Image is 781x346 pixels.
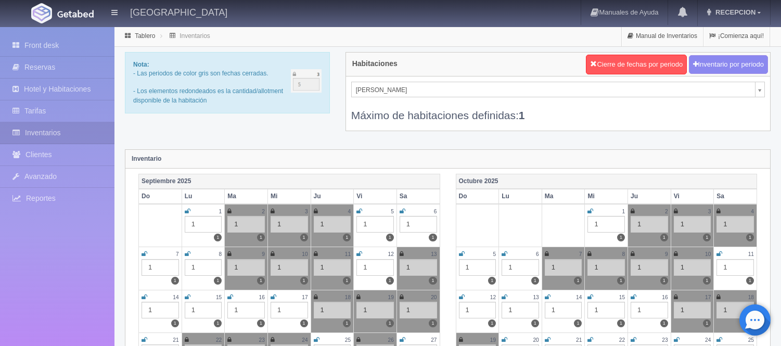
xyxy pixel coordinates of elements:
div: 1 [185,259,222,276]
div: 1 [185,216,222,233]
small: 9 [262,251,265,257]
small: 17 [302,294,308,300]
div: 1 [459,259,496,276]
small: 5 [391,209,394,214]
small: 27 [431,337,437,343]
div: 1 [587,259,625,276]
th: Lu [499,189,542,204]
small: 20 [533,337,539,343]
div: 1 [185,302,222,318]
small: 25 [748,337,754,343]
div: 1 [142,302,179,318]
small: 8 [622,251,625,257]
div: 1 [271,216,308,233]
div: 1 [716,216,754,233]
small: 8 [219,251,222,257]
label: 1 [660,234,668,241]
small: 5 [493,251,496,257]
small: 7 [176,251,179,257]
small: 14 [173,294,178,300]
small: 11 [748,251,754,257]
h4: [GEOGRAPHIC_DATA] [130,5,227,18]
label: 1 [386,277,394,285]
label: 1 [531,277,539,285]
label: 1 [386,319,394,327]
div: 1 [314,216,351,233]
th: Octubre 2025 [456,174,757,189]
label: 1 [343,319,351,327]
small: 19 [490,337,496,343]
label: 1 [343,277,351,285]
small: 10 [705,251,711,257]
th: Do [139,189,182,204]
th: Do [456,189,499,204]
small: 24 [705,337,711,343]
a: Manual de Inventarios [622,26,703,46]
img: Getabed [57,10,94,18]
small: 25 [345,337,351,343]
th: Sa [396,189,440,204]
div: 1 [631,302,668,318]
div: 1 [545,259,582,276]
th: Mi [585,189,628,204]
div: 1 [271,259,308,276]
b: Nota: [133,61,149,68]
th: Sa [714,189,757,204]
small: 21 [576,337,582,343]
div: 1 [400,216,437,233]
img: cutoff.png [291,69,322,93]
small: 14 [576,294,582,300]
label: 1 [488,319,496,327]
label: 1 [660,319,668,327]
div: 1 [502,259,539,276]
small: 1 [219,209,222,214]
div: 1 [356,216,394,233]
label: 1 [257,234,265,241]
img: Getabed [31,3,52,23]
small: 9 [665,251,668,257]
small: 10 [302,251,308,257]
th: Ju [628,189,671,204]
label: 1 [429,234,437,241]
th: Ma [225,189,268,204]
div: 1 [545,302,582,318]
th: Ma [542,189,585,204]
b: 1 [519,109,525,121]
button: Cierre de fechas por periodo [586,55,687,74]
a: [PERSON_NAME] [351,82,765,97]
small: 4 [348,209,351,214]
small: 23 [259,337,265,343]
label: 1 [257,319,265,327]
small: 15 [619,294,625,300]
label: 1 [300,234,308,241]
label: 1 [171,277,179,285]
label: 1 [488,277,496,285]
div: 1 [674,216,711,233]
h4: Habitaciones [352,60,398,68]
label: 1 [746,234,754,241]
small: 20 [431,294,437,300]
div: 1 [587,302,625,318]
small: 4 [751,209,754,214]
small: 3 [305,209,308,214]
small: 7 [579,251,582,257]
label: 1 [171,319,179,327]
div: Máximo de habitaciones definidas: [351,97,765,123]
div: 1 [271,302,308,318]
th: Septiembre 2025 [139,174,440,189]
small: 22 [216,337,222,343]
div: 1 [631,259,668,276]
label: 1 [531,319,539,327]
label: 1 [343,234,351,241]
small: 21 [173,337,178,343]
label: 1 [214,319,222,327]
a: Tablero [135,32,155,40]
div: 1 [502,302,539,318]
div: 1 [631,216,668,233]
div: 1 [400,302,437,318]
div: 1 [459,302,496,318]
small: 12 [490,294,496,300]
label: 1 [429,319,437,327]
label: 1 [617,234,625,241]
div: 1 [716,259,754,276]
